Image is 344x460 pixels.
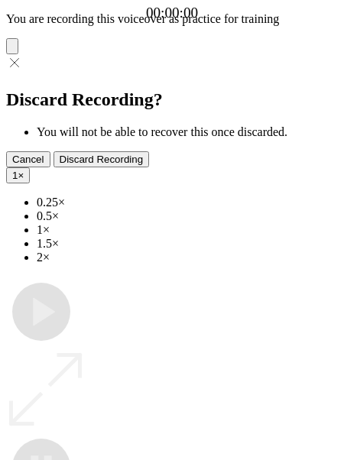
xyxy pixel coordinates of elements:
p: You are recording this voiceover as practice for training [6,12,338,26]
button: Discard Recording [54,151,150,167]
span: 1 [12,170,18,181]
li: 0.5× [37,209,338,223]
li: You will not be able to recover this once discarded. [37,125,338,139]
a: 00:00:00 [146,5,198,21]
li: 2× [37,251,338,264]
button: 1× [6,167,30,183]
li: 1× [37,223,338,237]
button: Cancel [6,151,50,167]
li: 1.5× [37,237,338,251]
li: 0.25× [37,196,338,209]
h2: Discard Recording? [6,89,338,110]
